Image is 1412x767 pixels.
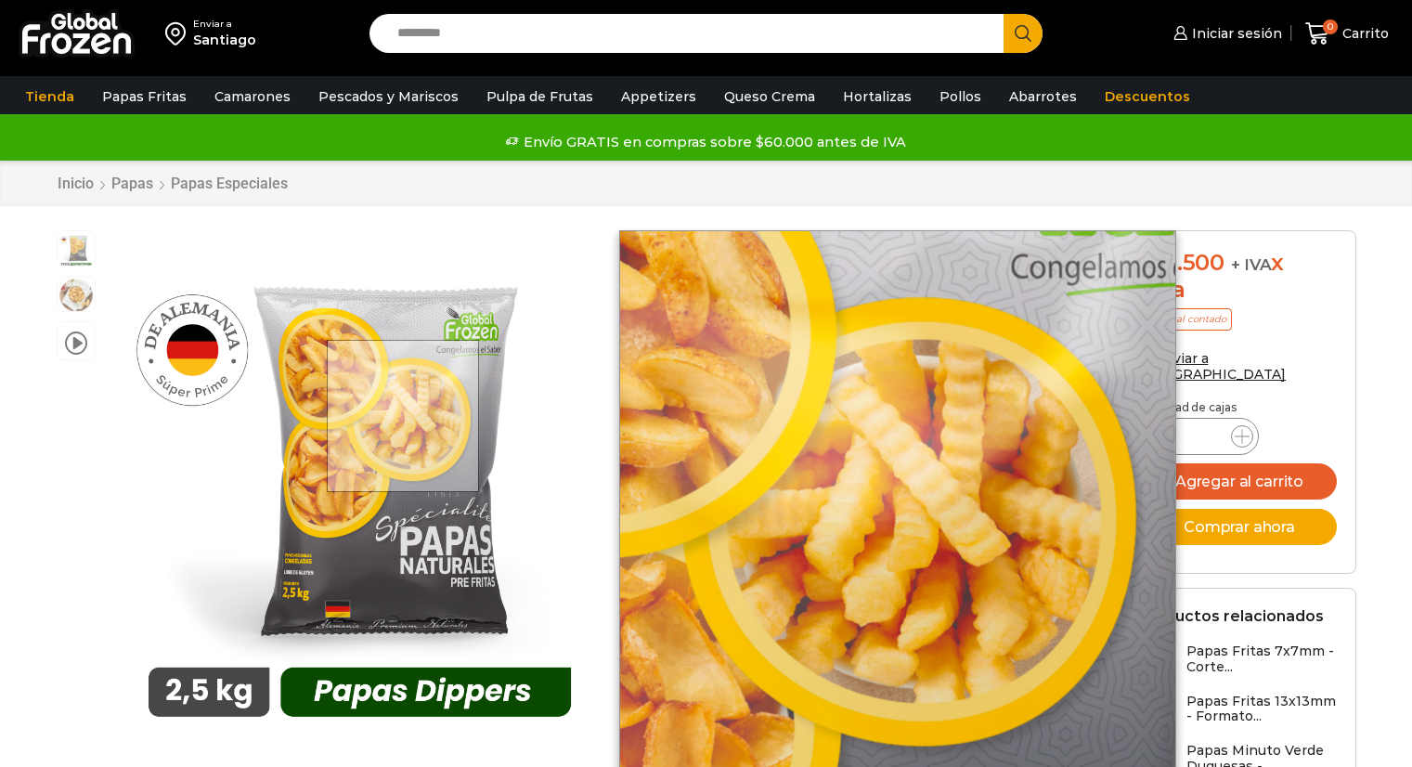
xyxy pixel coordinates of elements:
button: Comprar ahora [1138,509,1337,545]
button: Search button [1004,14,1043,53]
div: Enviar a [193,18,256,31]
a: Tienda [16,79,84,114]
a: Hortalizas [834,79,921,114]
a: Papas Fritas 13x13mm - Formato... [1138,694,1337,734]
span: fto-4 [58,277,95,314]
a: Pescados y Mariscos [309,79,468,114]
bdi: 25.500 [1138,249,1224,276]
a: Papas [110,175,154,192]
a: Abarrotes [1000,79,1086,114]
a: Enviar a [GEOGRAPHIC_DATA] [1138,350,1287,383]
div: Santiago [193,31,256,49]
span: dippers [58,231,95,268]
input: Product quantity [1181,423,1216,449]
div: x caja [1138,250,1337,304]
a: Descuentos [1095,79,1199,114]
h3: Papas Fritas 7x7mm - Corte... [1186,643,1337,675]
a: Pulpa de Frutas [477,79,602,114]
span: 0 [1323,19,1338,34]
span: Iniciar sesión [1187,24,1282,43]
a: Queso Crema [715,79,824,114]
a: Iniciar sesión [1169,15,1282,52]
a: 0 Carrito [1301,12,1393,56]
a: Papas Especiales [170,175,289,192]
a: Inicio [57,175,95,192]
p: Cantidad de cajas [1138,401,1337,414]
a: Camarones [205,79,300,114]
a: Appetizers [612,79,706,114]
a: Pollos [930,79,991,114]
img: address-field-icon.svg [165,18,193,49]
span: Carrito [1338,24,1389,43]
span: + IVA [1231,255,1272,274]
h3: Papas Fritas 13x13mm - Formato... [1186,694,1337,725]
button: Agregar al carrito [1138,463,1337,500]
p: Precio al contado [1138,308,1232,331]
a: Papas Fritas 7x7mm - Corte... [1138,643,1337,683]
h2: Productos relacionados [1138,607,1324,625]
nav: Breadcrumb [57,175,289,192]
a: Papas Fritas [93,79,196,114]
